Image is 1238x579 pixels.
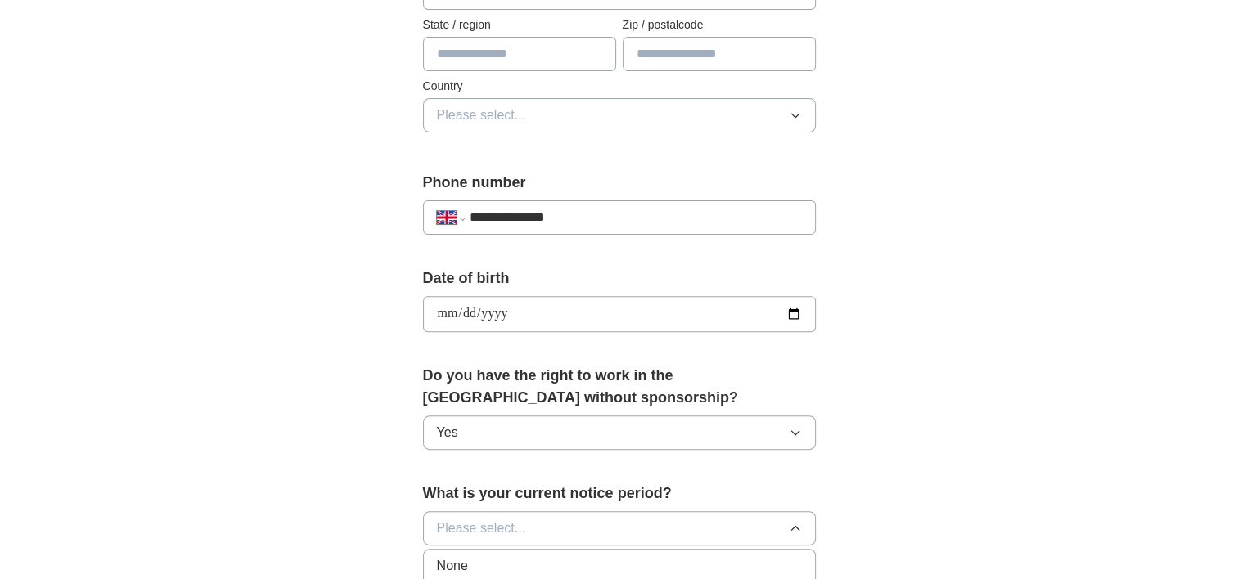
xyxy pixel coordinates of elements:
[423,267,816,289] label: Date of birth
[437,518,526,538] span: Please select...
[437,556,468,576] span: None
[423,172,816,194] label: Phone number
[437,423,458,442] span: Yes
[423,511,816,545] button: Please select...
[423,78,816,95] label: Country
[423,98,816,132] button: Please select...
[423,415,816,450] button: Yes
[623,16,816,34] label: Zip / postalcode
[423,482,816,505] label: What is your current notice period?
[437,105,526,125] span: Please select...
[423,365,816,409] label: Do you have the right to work in the [GEOGRAPHIC_DATA] without sponsorship?
[423,16,616,34] label: State / region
